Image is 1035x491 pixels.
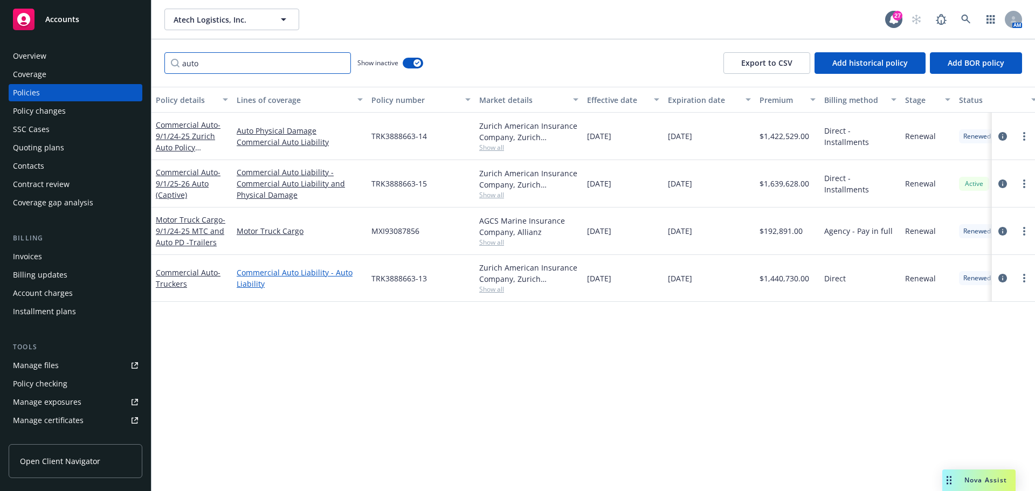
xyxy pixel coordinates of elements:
[905,94,939,106] div: Stage
[156,215,225,247] a: Motor Truck Cargo
[996,225,1009,238] a: circleInformation
[942,469,1016,491] button: Nova Assist
[963,226,991,236] span: Renewed
[371,130,427,142] span: TRK3888663-14
[475,87,583,113] button: Market details
[930,52,1022,74] button: Add BOR policy
[9,102,142,120] a: Policy changes
[905,178,936,189] span: Renewal
[13,84,40,101] div: Policies
[959,94,1025,106] div: Status
[824,273,846,284] span: Direct
[156,167,220,200] a: Commercial Auto
[668,273,692,284] span: [DATE]
[9,412,142,429] a: Manage certificates
[942,469,956,491] div: Drag to move
[906,9,927,30] a: Start snowing
[760,178,809,189] span: $1,639,628.00
[664,87,755,113] button: Expiration date
[9,66,142,83] a: Coverage
[9,393,142,411] a: Manage exposures
[9,47,142,65] a: Overview
[13,393,81,411] div: Manage exposures
[13,357,59,374] div: Manage files
[237,267,363,289] a: Commercial Auto Liability - Auto Liability
[9,342,142,352] div: Tools
[587,130,611,142] span: [DATE]
[9,285,142,302] a: Account charges
[164,9,299,30] button: Atech Logistics, Inc.
[9,375,142,392] a: Policy checking
[13,139,64,156] div: Quoting plans
[963,273,991,283] span: Renewed
[237,225,363,237] a: Motor Truck Cargo
[1018,130,1031,143] a: more
[824,172,896,195] span: Direct - Installments
[901,87,955,113] button: Stage
[905,273,936,284] span: Renewal
[587,94,647,106] div: Effective date
[237,125,363,136] a: Auto Physical Damage
[930,9,952,30] a: Report a Bug
[832,58,908,68] span: Add historical policy
[996,177,1009,190] a: circleInformation
[164,52,351,74] input: Filter by keyword...
[1018,272,1031,285] a: more
[955,9,977,30] a: Search
[9,248,142,265] a: Invoices
[479,238,578,247] span: Show all
[357,58,398,67] span: Show inactive
[948,58,1004,68] span: Add BOR policy
[9,84,142,101] a: Policies
[13,194,93,211] div: Coverage gap analysis
[996,130,1009,143] a: circleInformation
[587,225,611,237] span: [DATE]
[479,285,578,294] span: Show all
[13,375,67,392] div: Policy checking
[479,143,578,152] span: Show all
[9,194,142,211] a: Coverage gap analysis
[668,94,739,106] div: Expiration date
[479,215,578,238] div: AGCS Marine Insurance Company, Allianz
[905,130,936,142] span: Renewal
[13,121,50,138] div: SSC Cases
[479,168,578,190] div: Zurich American Insurance Company, Zurich Insurance Group, Artex risk
[479,94,567,106] div: Market details
[174,14,267,25] span: Atech Logistics, Inc.
[237,136,363,148] a: Commercial Auto Liability
[760,273,809,284] span: $1,440,730.00
[479,120,578,143] div: Zurich American Insurance Company, Zurich Insurance Group
[20,455,100,467] span: Open Client Navigator
[371,225,419,237] span: MXI93087856
[9,266,142,283] a: Billing updates
[824,94,885,106] div: Billing method
[479,262,578,285] div: Zurich American Insurance Company, Zurich Insurance Group
[156,215,225,247] span: - 9/1/24-25 MTC and Auto PD -Trailers
[980,9,1002,30] a: Switch app
[755,87,820,113] button: Premium
[741,58,792,68] span: Export to CSV
[9,430,142,447] a: Manage claims
[237,167,363,200] a: Commercial Auto Liability - Commercial Auto Liability and Physical Damage
[815,52,926,74] button: Add historical policy
[151,87,232,113] button: Policy details
[9,233,142,244] div: Billing
[824,125,896,148] span: Direct - Installments
[963,179,985,189] span: Active
[9,139,142,156] a: Quoting plans
[9,4,142,34] a: Accounts
[760,130,809,142] span: $1,422,529.00
[13,303,76,320] div: Installment plans
[156,120,220,164] a: Commercial Auto
[371,178,427,189] span: TRK3888663-15
[587,273,611,284] span: [DATE]
[9,303,142,320] a: Installment plans
[9,176,142,193] a: Contract review
[479,190,578,199] span: Show all
[1018,177,1031,190] a: more
[893,11,902,20] div: 27
[371,273,427,284] span: TRK3888663-13
[237,94,351,106] div: Lines of coverage
[9,157,142,175] a: Contacts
